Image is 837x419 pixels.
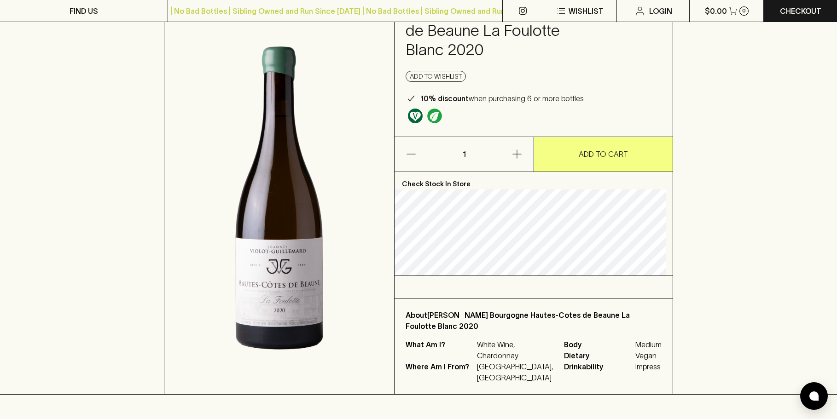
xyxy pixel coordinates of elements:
[579,149,628,160] p: ADD TO CART
[564,350,633,361] span: Dietary
[635,339,662,350] span: Medium
[406,310,662,332] p: About [PERSON_NAME] Bourgogne Hautes-Cotes de Beaune La Foulotte Blanc 2020
[534,137,673,172] button: ADD TO CART
[420,94,469,103] b: 10% discount
[635,361,662,372] span: Impress
[395,172,673,189] p: Check Stock In Store
[406,361,475,383] p: Where Am I From?
[780,6,821,17] p: Checkout
[406,339,475,361] p: What Am I?
[164,2,394,394] img: 40683.png
[427,109,442,123] img: Organic
[425,106,444,126] a: Organic
[70,6,98,17] p: FIND US
[569,6,604,17] p: Wishlist
[649,6,672,17] p: Login
[408,109,423,123] img: Vegan
[564,361,633,372] span: Drinkability
[420,93,584,104] p: when purchasing 6 or more bottles
[809,391,819,401] img: bubble-icon
[406,71,466,82] button: Add to wishlist
[742,8,746,13] p: 0
[705,6,727,17] p: $0.00
[635,350,662,361] span: Vegan
[564,339,633,350] span: Body
[406,106,425,126] a: Made without the use of any animal products.
[477,361,553,383] p: [GEOGRAPHIC_DATA], [GEOGRAPHIC_DATA]
[477,339,553,361] p: White Wine, Chardonnay
[453,137,475,172] p: 1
